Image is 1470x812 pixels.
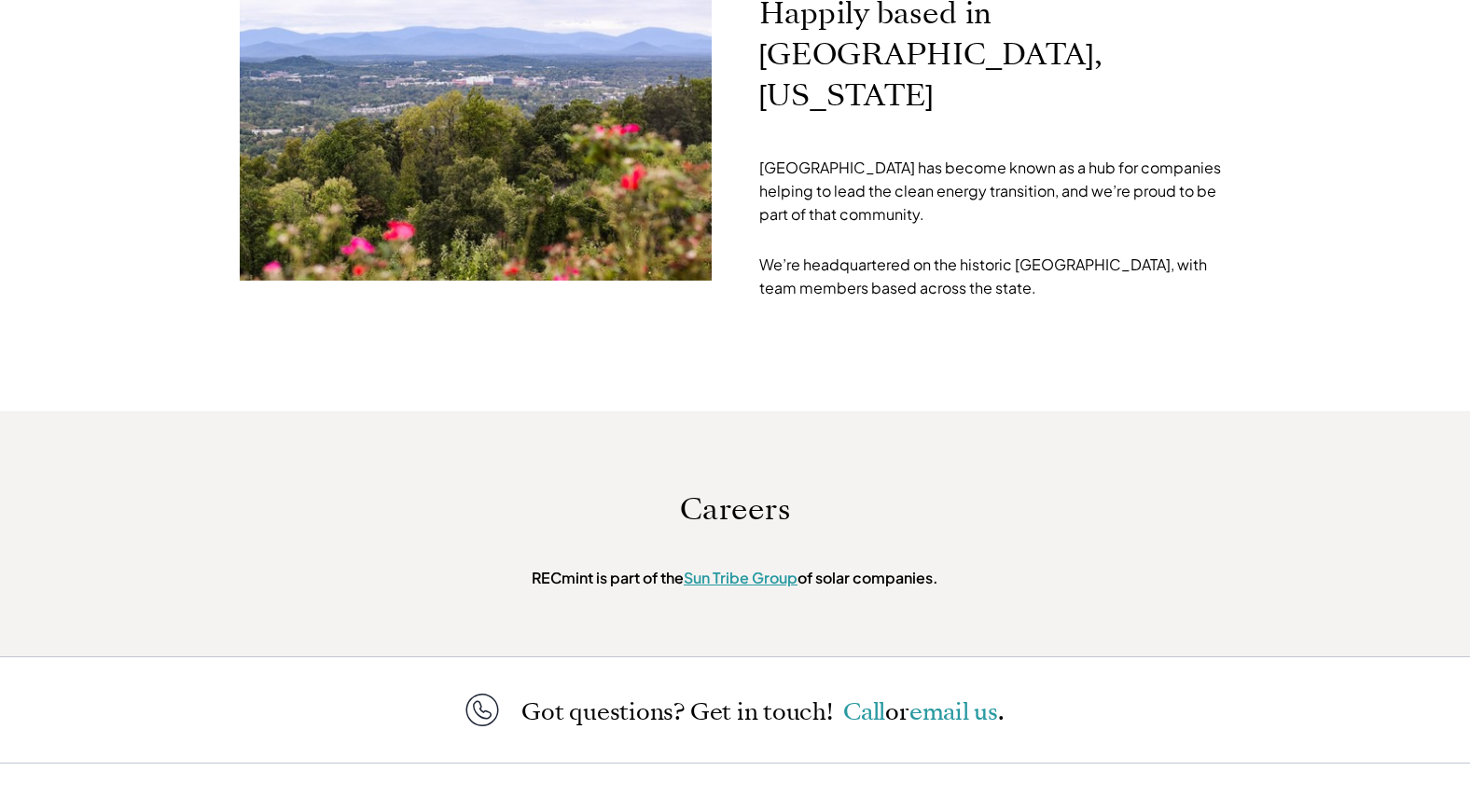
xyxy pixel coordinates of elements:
p: We’re headquartered on the historic [GEOGRAPHIC_DATA], with team members based across the state. [759,229,1231,299]
a: email us [909,695,998,728]
a: Sun Tribe Group [684,568,797,587]
span: . [998,695,1005,728]
p: Careers [386,491,1084,527]
p: Got questions? Get in touch! [521,699,1004,724]
p: [GEOGRAPHIC_DATA] has become known as a hub for companies helping to lead the clean energy transi... [759,156,1231,226]
p: RECmint is part of the of solar companies. [386,569,1084,586]
span: or [885,695,909,728]
a: Call [843,695,885,728]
